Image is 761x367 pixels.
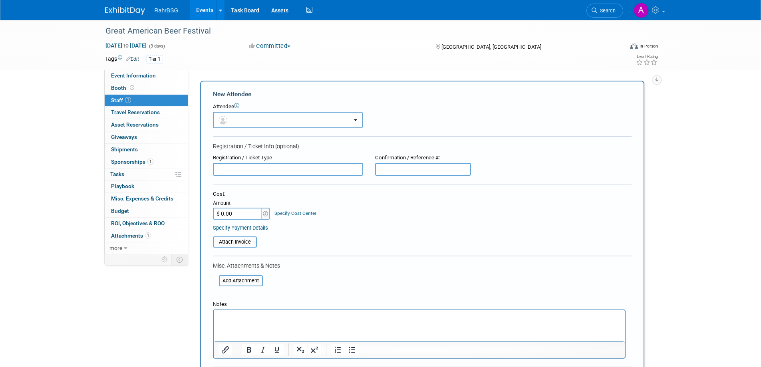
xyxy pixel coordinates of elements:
[105,42,147,49] span: [DATE] [DATE]
[155,7,179,14] span: RahrBSG
[158,254,172,265] td: Personalize Event Tab Strip
[597,8,616,14] span: Search
[246,42,294,50] button: Committed
[145,232,151,238] span: 1
[213,225,268,231] a: Specify Payment Details
[213,103,632,111] div: Attendee
[103,24,611,38] div: Great American Beer Festival
[576,42,658,54] div: Event Format
[111,97,131,103] span: Staff
[105,169,188,181] a: Tasks
[331,344,345,355] button: Numbered list
[111,208,129,214] span: Budget
[105,144,188,156] a: Shipments
[111,134,137,140] span: Giveaways
[294,344,307,355] button: Subscript
[111,183,134,189] span: Playbook
[105,82,188,94] a: Booth
[105,95,188,107] a: Staff1
[213,142,632,150] div: Registration / Ticket Info (optional)
[213,301,626,308] div: Notes
[214,310,625,341] iframe: Rich Text Area
[122,42,130,49] span: to
[105,156,188,168] a: Sponsorships1
[105,193,188,205] a: Misc. Expenses & Credits
[105,107,188,119] a: Travel Reservations
[105,181,188,192] a: Playbook
[111,195,173,202] span: Misc. Expenses & Credits
[213,190,632,198] div: Cost:
[219,344,232,355] button: Insert/edit link
[213,90,632,99] div: New Attendee
[105,131,188,143] a: Giveaways
[270,344,284,355] button: Underline
[146,55,163,63] div: Tier 1
[639,43,658,49] div: In-Person
[125,97,131,103] span: 1
[586,4,623,18] a: Search
[105,205,188,217] a: Budget
[242,344,256,355] button: Bold
[111,85,136,91] span: Booth
[213,154,363,162] div: Registration / Ticket Type
[111,109,160,115] span: Travel Reservations
[441,44,541,50] span: [GEOGRAPHIC_DATA], [GEOGRAPHIC_DATA]
[105,218,188,230] a: ROI, Objectives & ROO
[105,70,188,82] a: Event Information
[105,7,145,15] img: ExhibitDay
[111,72,156,79] span: Event Information
[111,121,159,128] span: Asset Reservations
[105,230,188,242] a: Attachments1
[256,344,270,355] button: Italic
[110,171,124,177] span: Tasks
[147,159,153,165] span: 1
[111,220,165,226] span: ROI, Objectives & ROO
[345,344,359,355] button: Bullet list
[148,44,165,49] span: (3 days)
[636,55,658,59] div: Event Rating
[105,242,188,254] a: more
[375,154,471,162] div: Confirmation / Reference #:
[105,119,188,131] a: Asset Reservations
[126,56,139,62] a: Edit
[111,159,153,165] span: Sponsorships
[630,43,638,49] img: Format-Inperson.png
[111,146,138,153] span: Shipments
[105,55,139,64] td: Tags
[171,254,188,265] td: Toggle Event Tabs
[308,344,321,355] button: Superscript
[274,210,316,216] a: Specify Cost Center
[634,3,649,18] img: Anna-Lisa Brewer
[111,232,151,239] span: Attachments
[213,200,271,208] div: Amount
[128,85,136,91] span: Booth not reserved yet
[213,262,632,270] div: Misc. Attachments & Notes
[109,245,122,251] span: more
